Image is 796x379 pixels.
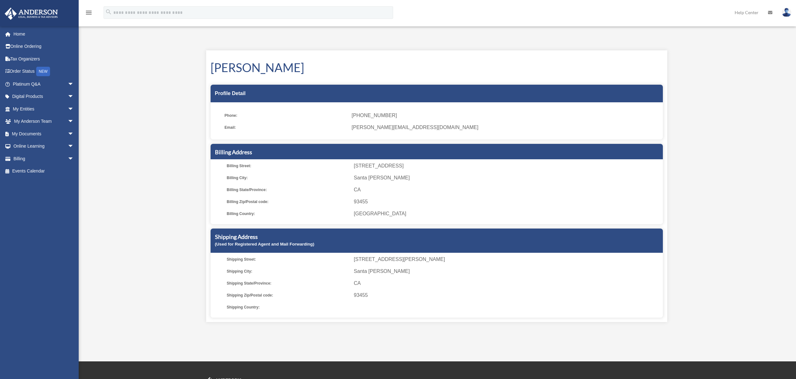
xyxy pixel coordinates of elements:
span: [GEOGRAPHIC_DATA] [354,209,660,218]
a: My Entitiesarrow_drop_down [4,103,83,115]
span: 93455 [354,291,660,300]
img: User Pic [782,8,791,17]
h5: Shipping Address [215,233,658,241]
span: [STREET_ADDRESS] [354,161,660,170]
img: Anderson Advisors Platinum Portal [3,8,60,20]
span: Shipping Street: [227,255,349,264]
a: Tax Organizers [4,53,83,65]
a: menu [85,11,93,16]
a: Platinum Q&Aarrow_drop_down [4,78,83,90]
h5: Billing Address [215,148,658,156]
span: [PERSON_NAME][EMAIL_ADDRESS][DOMAIN_NAME] [352,123,658,132]
span: [PHONE_NUMBER] [352,111,658,120]
span: Santa [PERSON_NAME] [354,267,660,276]
span: arrow_drop_down [68,152,80,165]
i: search [105,8,112,15]
span: Phone: [224,111,347,120]
span: Shipping City: [227,267,349,276]
a: Home [4,28,83,40]
div: NEW [36,67,50,76]
span: arrow_drop_down [68,127,80,140]
span: Santa [PERSON_NAME] [354,173,660,182]
a: Billingarrow_drop_down [4,152,83,165]
span: 93455 [354,197,660,206]
span: arrow_drop_down [68,90,80,103]
span: Billing Country: [227,209,349,218]
a: My Anderson Teamarrow_drop_down [4,115,83,128]
a: Order StatusNEW [4,65,83,78]
span: arrow_drop_down [68,115,80,128]
small: (Used for Registered Agent and Mail Forwarding) [215,242,314,246]
span: Billing State/Province: [227,185,349,194]
span: arrow_drop_down [68,78,80,91]
i: menu [85,9,93,16]
span: arrow_drop_down [68,140,80,153]
span: Shipping State/Province: [227,279,349,288]
a: Events Calendar [4,165,83,178]
a: Online Learningarrow_drop_down [4,140,83,153]
a: Digital Productsarrow_drop_down [4,90,83,103]
span: Email: [224,123,347,132]
a: My Documentsarrow_drop_down [4,127,83,140]
div: Profile Detail [211,85,663,102]
span: arrow_drop_down [68,103,80,116]
a: Online Ordering [4,40,83,53]
span: Billing Street: [227,161,349,170]
span: CA [354,185,660,194]
span: CA [354,279,660,288]
span: Billing Zip/Postal code: [227,197,349,206]
span: Shipping Country: [227,303,349,312]
span: [STREET_ADDRESS][PERSON_NAME] [354,255,660,264]
span: Billing City: [227,173,349,182]
h1: [PERSON_NAME] [211,59,663,76]
span: Shipping Zip/Postal code: [227,291,349,300]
